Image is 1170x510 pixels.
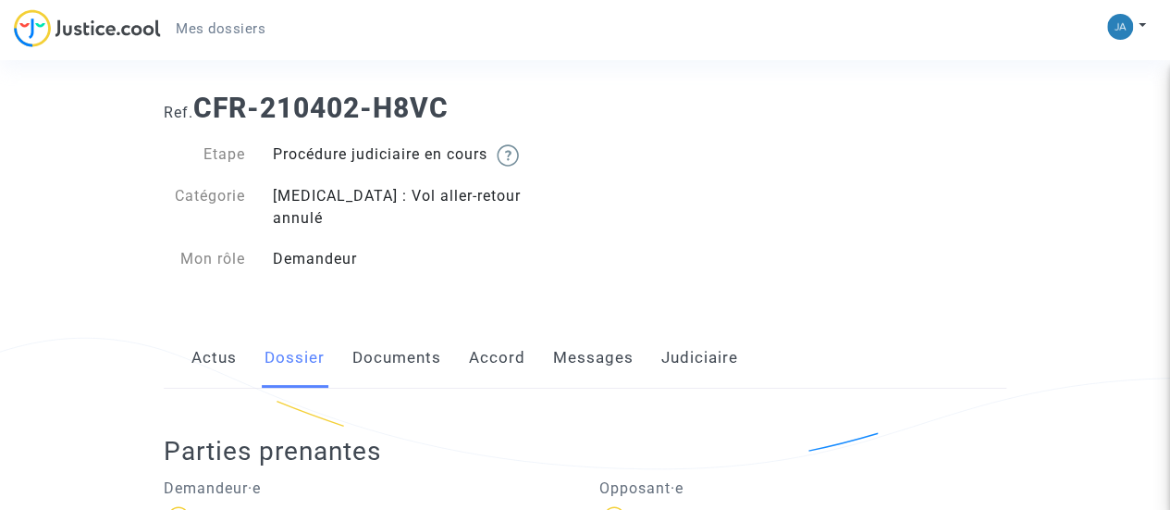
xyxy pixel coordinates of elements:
[164,104,193,121] span: Ref.
[259,185,585,230] div: [MEDICAL_DATA] : Vol aller-retour annulé
[469,328,525,389] a: Accord
[164,477,572,500] p: Demandeur·e
[265,328,325,389] a: Dossier
[352,328,441,389] a: Documents
[661,328,738,389] a: Judiciaire
[1107,14,1133,40] img: 1a36c4f16cadb8ac27b0e8d0639a0e0b
[191,328,237,389] a: Actus
[497,144,519,167] img: help.svg
[150,143,259,167] div: Etape
[553,328,634,389] a: Messages
[193,92,449,124] b: CFR-210402-H8VC
[164,435,1020,467] h2: Parties prenantes
[150,185,259,230] div: Catégorie
[259,143,585,167] div: Procédure judiciaire en cours
[161,15,280,43] a: Mes dossiers
[176,20,265,37] span: Mes dossiers
[599,477,1007,500] p: Opposant·e
[259,248,585,270] div: Demandeur
[14,9,161,47] img: jc-logo.svg
[150,248,259,270] div: Mon rôle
